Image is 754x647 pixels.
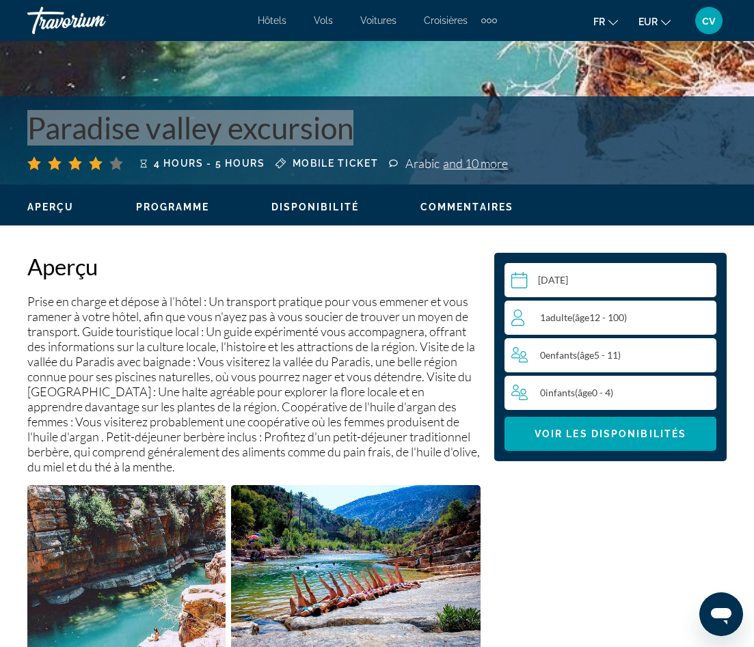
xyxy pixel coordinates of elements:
[546,349,577,361] span: Enfants
[271,202,359,212] span: Disponibilité
[405,156,508,171] div: Arabic
[443,156,508,171] span: and 10 more
[154,158,265,169] span: 4 hours - 5 hours
[691,6,727,35] button: User Menu
[27,294,481,474] p: Prise en charge et dépose à l’hôtel : Un transport pratique pour vous emmener et vous ramener à v...
[481,10,497,31] button: Extra navigation items
[136,202,210,212] span: Programme
[27,201,75,213] button: Aperçu
[360,15,396,26] a: Voitures
[504,301,716,410] button: Travelers: 1 adult, 0 children
[540,387,613,398] span: 0
[27,3,164,38] a: Travorium
[136,201,210,213] button: Programme
[314,15,333,26] a: Vols
[593,16,605,27] span: fr
[593,12,618,31] button: Change language
[540,349,621,361] span: 0
[578,387,592,398] span: âge
[699,592,743,636] iframe: Bouton de lancement de la fenêtre de messagerie
[420,201,513,213] button: Commentaires
[546,312,572,323] span: Adulte
[702,14,716,27] span: cv
[546,387,575,398] span: Infants
[575,312,589,323] span: âge
[540,312,627,323] span: 1
[258,15,286,26] a: Hôtels
[27,253,481,280] h2: Aperçu
[27,110,727,146] h1: Paradise valley excursion
[293,158,379,169] span: Mobile ticket
[504,417,716,451] button: Voir les disponibilités
[535,428,686,439] span: Voir les disponibilités
[575,387,613,398] span: ( 0 - 4)
[580,349,594,361] span: âge
[577,349,621,361] span: ( 5 - 11)
[271,201,359,213] button: Disponibilité
[27,202,75,212] span: Aperçu
[638,16,658,27] span: EUR
[638,12,671,31] button: Change currency
[420,202,513,212] span: Commentaires
[424,15,468,26] a: Croisières
[572,312,627,323] span: ( 12 - 100)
